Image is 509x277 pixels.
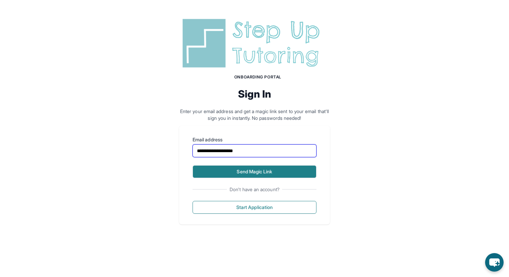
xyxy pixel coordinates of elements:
h1: Onboarding Portal [186,74,330,80]
h2: Sign In [179,88,330,100]
span: Don't have an account? [227,186,282,193]
img: Step Up Tutoring horizontal logo [179,16,330,70]
button: Start Application [193,201,316,214]
p: Enter your email address and get a magic link sent to your email that'll sign you in instantly. N... [179,108,330,122]
button: chat-button [485,253,504,272]
button: Send Magic Link [193,165,316,178]
label: Email address [193,136,316,143]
